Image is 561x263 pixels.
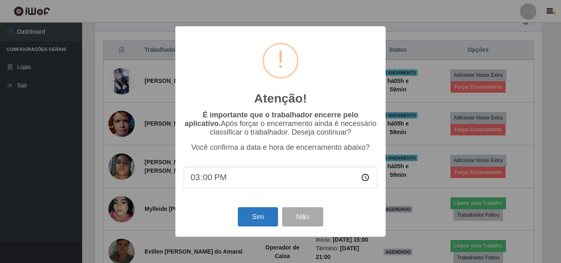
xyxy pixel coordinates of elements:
[184,111,358,128] b: É importante que o trabalhador encerre pelo aplicativo.
[282,207,323,226] button: Não
[254,91,307,106] h2: Atenção!
[184,111,377,137] p: Após forçar o encerramento ainda é necessário classificar o trabalhador. Deseja continuar?
[238,207,278,226] button: Sim
[184,143,377,152] p: Você confirma a data e hora de encerramento abaixo?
